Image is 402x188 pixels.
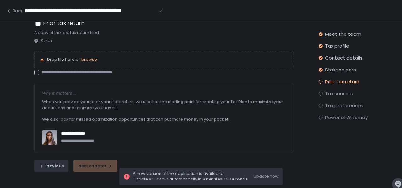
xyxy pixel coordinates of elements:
h1: Prior tax return [43,19,84,27]
span: Power of Attorney [325,114,368,121]
button: browse [81,57,97,62]
span: A new version of the application is available! Update will occur automatically in 9 minutes 43 se... [133,171,247,182]
div: Why it matters ... [42,91,286,96]
div: 3 min [34,38,294,44]
span: Tax preferences [325,102,363,109]
button: Update now [253,174,279,179]
span: browse [81,56,97,62]
button: Back [6,8,23,14]
span: Contact details [325,55,362,61]
div: A copy of the last tax return filed [34,29,294,36]
span: Tax profile [325,43,349,49]
div: Previous [39,163,64,169]
p: Drop file here or [47,57,97,62]
span: Stakeholders [325,67,356,73]
span: Prior tax return [325,79,359,85]
div: When you provide your prior year's tax return, we use it as the starting point for creating your ... [42,96,286,114]
span: Tax sources [325,91,353,97]
span: Meet the team [325,31,361,37]
div: We also look for missed optimization opportunities that can put more money in your pocket. [42,114,286,125]
button: Previous [34,160,68,172]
